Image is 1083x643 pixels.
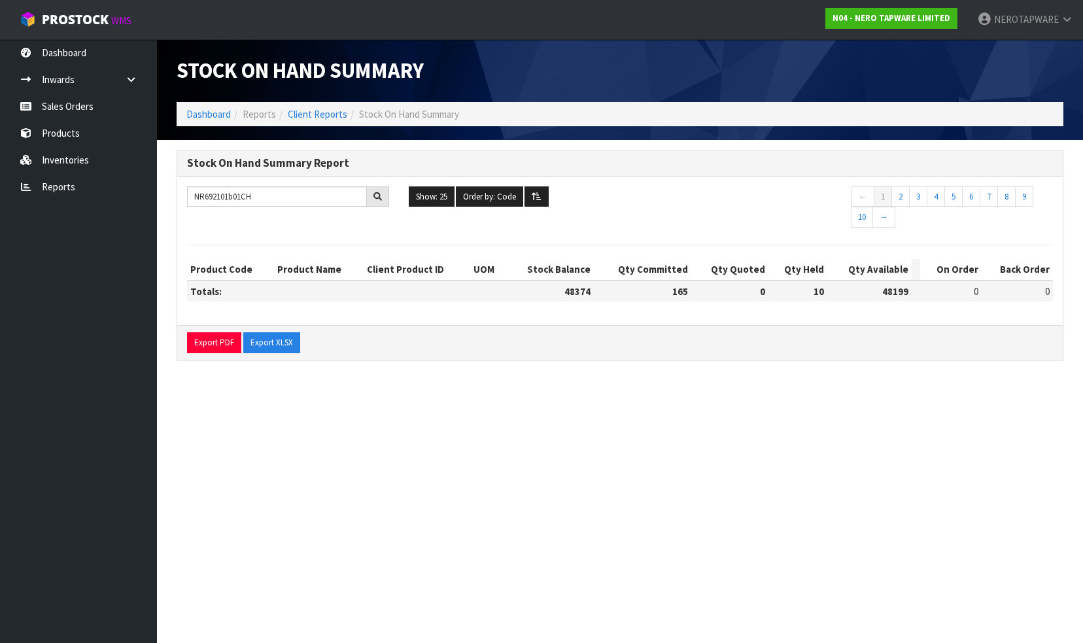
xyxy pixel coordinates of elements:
span: Reports [243,108,276,120]
a: 9 [1015,186,1033,207]
a: 2 [891,186,910,207]
a: 7 [980,186,998,207]
a: 5 [944,186,963,207]
strong: 48374 [564,285,591,298]
input: Search [187,186,367,207]
strong: 48199 [882,285,908,298]
small: WMS [111,14,131,27]
a: Client Reports [288,108,347,120]
button: Show: 25 [409,186,455,207]
span: 0 [974,285,978,298]
a: 4 [927,186,945,207]
button: Export XLSX [243,332,300,353]
a: 1 [874,186,892,207]
span: ProStock [42,11,109,28]
th: Product Name [274,259,364,280]
strong: 165 [672,285,688,298]
a: Dashboard [186,108,231,120]
th: On Order [920,259,982,280]
button: Order by: Code [456,186,523,207]
span: NEROTAPWARE [994,13,1059,26]
strong: 0 [760,285,765,298]
nav: Page navigation [851,186,1054,231]
th: Qty Available [827,259,912,280]
th: Back Order [982,259,1053,280]
img: cube-alt.png [20,11,36,27]
th: Stock Balance [505,259,594,280]
span: Stock On Hand Summary [177,57,424,84]
th: UOM [470,259,505,280]
th: Client Product ID [364,259,470,280]
span: Stock On Hand Summary [359,108,459,120]
a: 8 [997,186,1016,207]
th: Qty Held [768,259,827,280]
span: 0 [1045,285,1050,298]
a: 10 [851,207,873,228]
a: 6 [962,186,980,207]
a: → [872,207,895,228]
th: Qty Committed [594,259,691,280]
th: Qty Quoted [691,259,768,280]
a: 3 [909,186,927,207]
a: ← [851,186,874,207]
th: Product Code [187,259,274,280]
strong: 10 [814,285,824,298]
button: Export PDF [187,332,241,353]
strong: Totals: [190,285,222,298]
h3: Stock On Hand Summary Report [187,157,1053,169]
strong: N04 - NERO TAPWARE LIMITED [833,12,950,24]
